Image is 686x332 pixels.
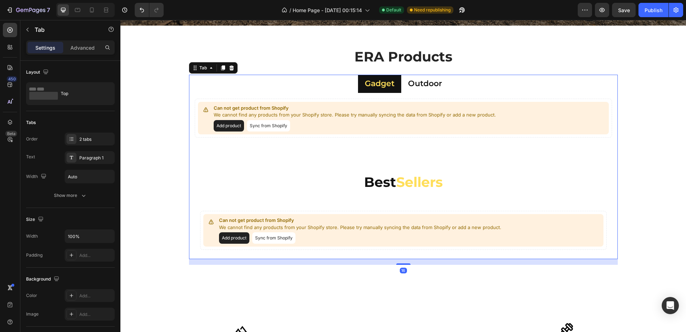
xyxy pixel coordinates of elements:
h2: Rich Text Editor. Editing area: main [173,27,393,46]
span: Home Page - [DATE] 00:15:14 [293,6,362,14]
span: Save [618,7,630,13]
button: Show more [26,189,115,202]
div: Order [26,136,38,142]
div: Size [26,215,45,224]
h2: Best [80,153,486,185]
span: Default [386,7,401,13]
p: Gadget [244,59,274,69]
div: Top [61,85,104,102]
button: Save [612,3,636,17]
div: Width [26,233,38,239]
div: Padding [26,252,43,258]
p: Advanced [70,44,95,51]
p: Settings [35,44,55,51]
button: Publish [638,3,668,17]
p: Can not get product from Shopify [99,197,382,204]
button: Add product [99,212,129,224]
div: Publish [645,6,662,14]
p: We cannot find any products from your Shopify store. Please try manually syncing the data from Sh... [93,91,377,99]
button: Sync from Shopify [132,212,175,224]
div: Text [26,154,35,160]
button: 7 [3,3,53,17]
img: gempages_565485081439765489-8da2e86a-8433-401f-ab16-605d36dfff45.svg [439,302,454,316]
div: Show more [54,192,87,199]
div: Tab [78,45,88,51]
input: Auto [65,230,114,243]
div: Image [26,311,39,317]
p: 7 [47,6,50,14]
div: Layout [26,68,50,77]
div: Beta [5,131,17,137]
span: / [289,6,291,14]
div: Open Intercom Messenger [662,297,679,314]
input: Auto [65,170,114,183]
div: Width [26,172,48,182]
div: Color [26,292,37,299]
div: 16 [279,248,287,253]
div: Undo/Redo [135,3,164,17]
div: Add... [79,252,113,259]
div: 450 [7,76,17,82]
div: 2 tabs [79,136,113,143]
p: Can not get product from Shopify [93,85,377,92]
iframe: Design area [120,20,686,332]
button: Add product [93,100,124,112]
button: Sync from Shopify [126,100,170,112]
p: We cannot find any products from your Shopify store. Please try manually syncing the data from Sh... [99,204,382,211]
div: Background [26,274,61,284]
span: Need republishing [414,7,451,13]
div: Tabs [26,119,36,126]
div: Paragraph 1 [79,155,113,161]
span: Sellers [276,154,322,170]
p: Outdoor [288,59,322,69]
p: ERA Products [174,28,392,45]
div: Add... [79,311,113,318]
img: gempages_565485081439765489-d805d074-968c-4ab6-8565-3eecf3a521d2.svg [114,302,128,317]
p: Tab [35,25,95,34]
div: Add... [79,293,113,299]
